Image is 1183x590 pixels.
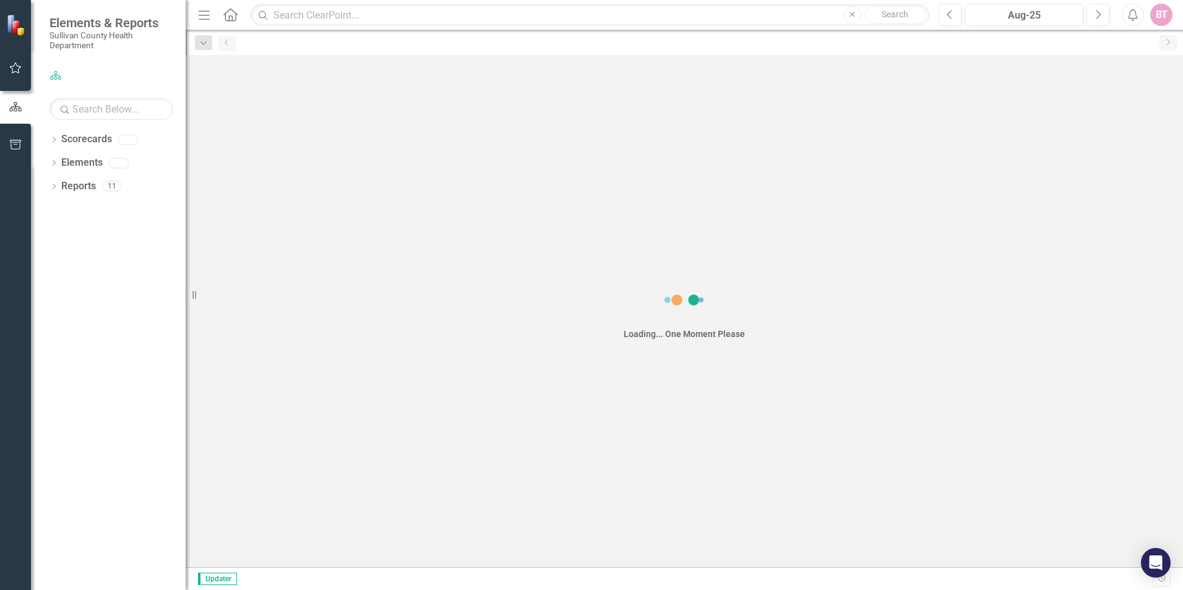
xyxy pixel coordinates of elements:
button: Aug-25 [965,4,1083,26]
span: Search [882,9,908,19]
span: Updater [198,573,237,585]
div: Aug-25 [970,8,1079,23]
button: BT [1150,4,1172,26]
a: Scorecards [61,132,112,147]
button: Search [864,6,926,24]
div: Loading... One Moment Please [624,328,745,340]
div: 11 [102,181,122,192]
input: Search Below... [49,98,173,120]
a: Elements [61,156,103,170]
a: Reports [61,179,96,194]
small: Sullivan County Health Department [49,30,173,51]
img: ClearPoint Strategy [6,14,28,36]
input: Search ClearPoint... [251,4,929,26]
span: Elements & Reports [49,15,173,30]
div: Open Intercom Messenger [1141,548,1171,578]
